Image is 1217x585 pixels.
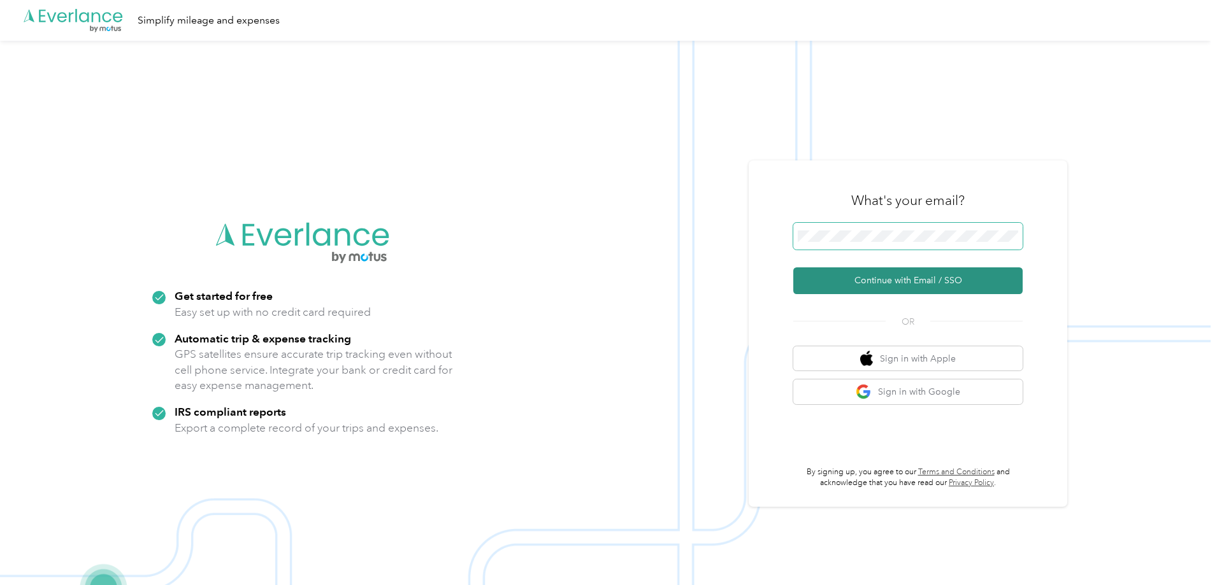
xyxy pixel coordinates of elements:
[175,304,371,320] p: Easy set up with no credit card required
[175,420,438,436] p: Export a complete record of your trips and expenses.
[175,346,453,393] p: GPS satellites ensure accurate trip tracking even without cell phone service. Integrate your bank...
[175,289,273,302] strong: Get started for free
[851,192,965,209] h3: What's your email?
[138,13,280,29] div: Simplify mileage and expenses
[860,351,873,367] img: apple logo
[949,478,994,488] a: Privacy Policy
[918,467,995,477] a: Terms and Conditions
[793,346,1023,371] button: apple logoSign in with Apple
[175,332,351,345] strong: Automatic trip & expense tracking
[886,315,930,328] span: OR
[793,267,1023,294] button: Continue with Email / SSO
[793,467,1023,489] p: By signing up, you agree to our and acknowledge that you have read our .
[175,405,286,418] strong: IRS compliant reports
[856,384,872,400] img: google logo
[793,379,1023,404] button: google logoSign in with Google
